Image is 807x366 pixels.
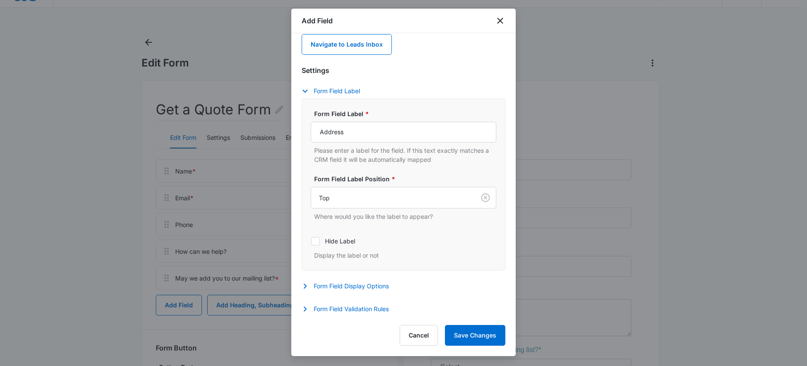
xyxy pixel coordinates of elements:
[314,174,500,183] label: Form Field Label Position
[302,304,397,314] button: Form Field Validation Rules
[302,65,505,76] h3: Settings
[314,212,496,221] p: Where would you like the label to appear?
[495,16,505,26] button: close
[6,256,27,263] span: Submit
[314,146,496,164] p: Please enter a label for the field. If this text exactly matches a CRM field it will be automatic...
[400,325,438,346] button: Cancel
[445,325,505,346] button: Save Changes
[479,191,492,205] button: Clear
[302,16,333,26] h1: Add Field
[302,86,369,96] button: Form Field Label
[314,251,496,260] p: Display the label or not
[302,281,397,291] button: Form Field Display Options
[314,109,500,118] label: Form Field Label
[311,122,496,142] input: Form Field Label
[311,237,496,246] label: Hide Label
[302,34,392,55] a: Navigate to Leads Inbox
